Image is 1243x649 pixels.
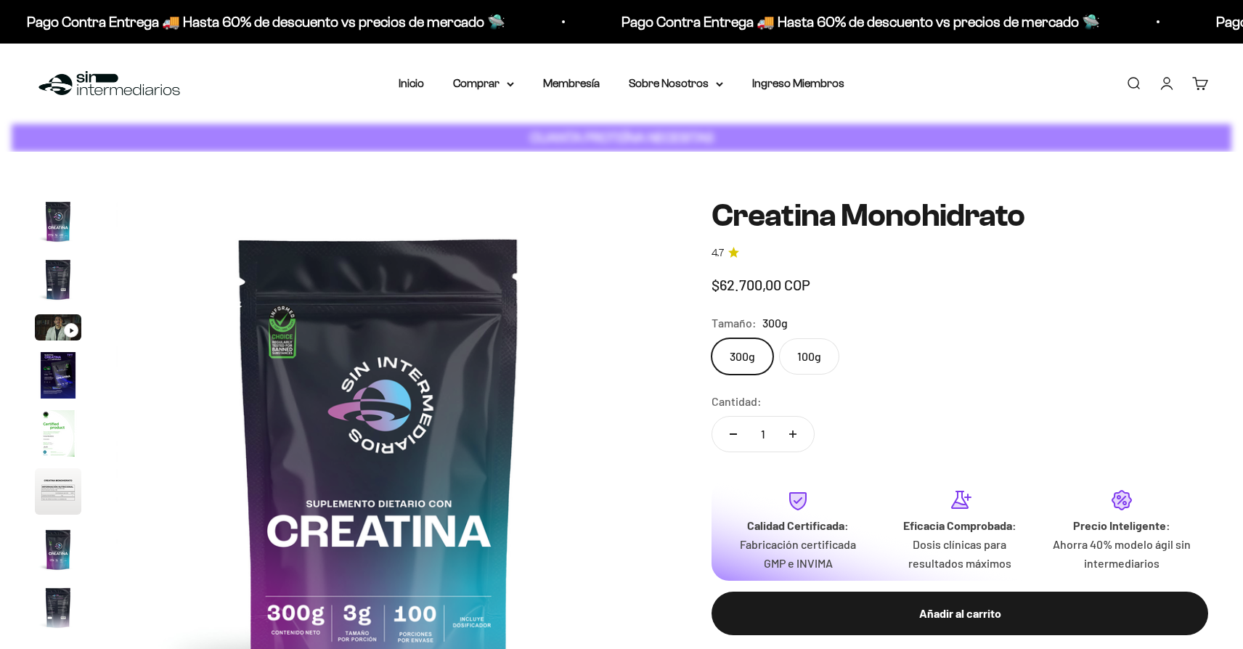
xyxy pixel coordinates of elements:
button: Ir al artículo 8 [35,584,81,635]
strong: CUANTA PROTEÍNA NECESITAS [530,130,714,145]
img: Creatina Monohidrato [35,198,81,245]
button: Ir al artículo 1 [35,198,81,249]
strong: Precio Inteligente: [1073,518,1170,532]
button: Ir al artículo 3 [35,314,81,345]
span: 4.7 [712,245,724,261]
button: Añadir al carrito [712,592,1208,635]
button: Reducir cantidad [712,417,754,452]
summary: Sobre Nosotros [629,74,723,93]
img: Creatina Monohidrato [35,468,81,515]
a: 4.74.7 de 5.0 estrellas [712,245,1208,261]
strong: Calidad Certificada: [747,518,849,532]
p: Pago Contra Entrega 🚚 Hasta 60% de descuento vs precios de mercado 🛸 [621,10,1100,33]
button: Aumentar cantidad [772,417,814,452]
img: Creatina Monohidrato [35,410,81,457]
button: Ir al artículo 5 [35,410,81,461]
label: Cantidad: [712,392,762,411]
img: Creatina Monohidrato [35,352,81,399]
p: Ahorra 40% modelo ágil sin intermediarios [1052,535,1191,572]
span: 300g [762,314,788,332]
a: Ingreso Miembros [752,77,844,89]
p: Fabricación certificada GMP e INVIMA [729,535,868,572]
a: Membresía [543,77,600,89]
summary: Comprar [453,74,514,93]
button: Ir al artículo 2 [35,256,81,307]
legend: Tamaño: [712,314,757,332]
p: Dosis clínicas para resultados máximos [891,535,1030,572]
p: Pago Contra Entrega 🚚 Hasta 60% de descuento vs precios de mercado 🛸 [27,10,505,33]
h1: Creatina Monohidrato [712,198,1208,233]
img: Creatina Monohidrato [35,256,81,303]
img: Creatina Monohidrato [35,584,81,631]
a: Inicio [399,77,424,89]
button: Ir al artículo 4 [35,352,81,403]
button: Ir al artículo 7 [35,526,81,577]
div: Añadir al carrito [741,604,1179,623]
img: Creatina Monohidrato [35,526,81,573]
button: Ir al artículo 6 [35,468,81,519]
sale-price: $62.700,00 COP [712,273,810,296]
strong: Eficacia Comprobada: [903,518,1016,532]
